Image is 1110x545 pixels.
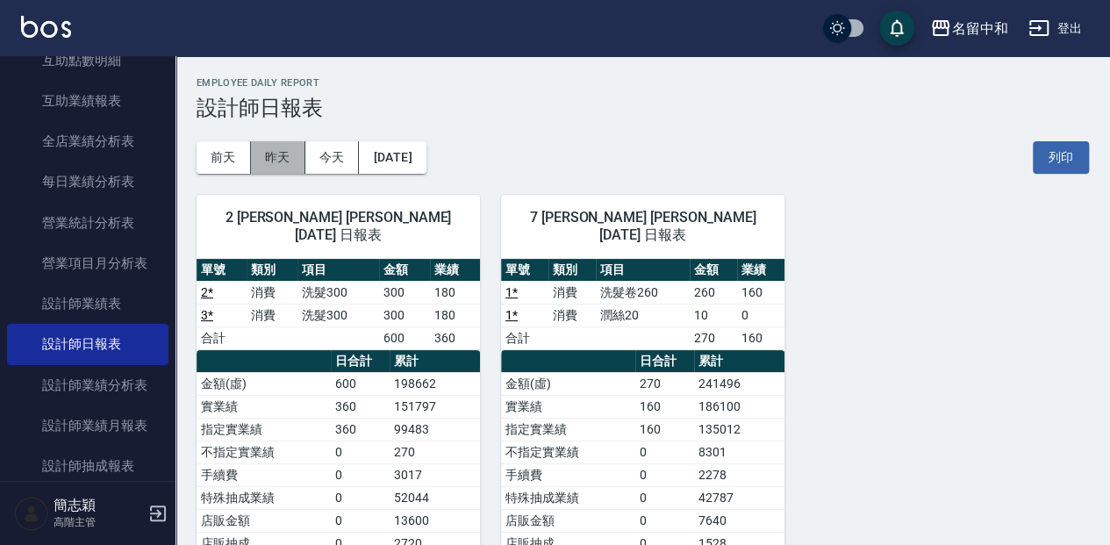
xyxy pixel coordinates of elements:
td: 0 [331,509,390,532]
td: 指定實業績 [501,418,635,441]
td: 600 [379,326,429,349]
td: 不指定實業績 [501,441,635,463]
td: 手續費 [501,463,635,486]
a: 設計師業績表 [7,283,168,324]
td: 店販金額 [197,509,331,532]
td: 160 [737,281,784,304]
span: 2 [PERSON_NAME] [PERSON_NAME][DATE] 日報表 [218,209,459,244]
td: 3017 [390,463,480,486]
td: 0 [635,509,694,532]
td: 360 [430,326,480,349]
h5: 簡志穎 [54,497,143,514]
th: 項目 [596,259,691,282]
td: 消費 [548,281,596,304]
td: 260 [690,281,737,304]
button: 列印 [1033,141,1089,174]
td: 特殊抽成業績 [501,486,635,509]
th: 業績 [430,259,480,282]
td: 270 [390,441,480,463]
a: 設計師業績月報表 [7,405,168,446]
td: 180 [430,281,480,304]
a: 互助點數明細 [7,40,168,81]
th: 累計 [694,350,784,373]
h3: 設計師日報表 [197,96,1089,120]
a: 營業統計分析表 [7,203,168,243]
table: a dense table [501,259,784,350]
a: 營業項目月分析表 [7,243,168,283]
td: 198662 [390,372,480,395]
th: 單號 [501,259,548,282]
th: 業績 [737,259,784,282]
td: 0 [331,486,390,509]
a: 每日業績分析表 [7,161,168,202]
td: 0 [331,441,390,463]
a: 設計師業績分析表 [7,365,168,405]
td: 52044 [390,486,480,509]
th: 項目 [297,259,379,282]
button: 登出 [1021,12,1089,45]
td: 13600 [390,509,480,532]
td: 合計 [197,326,247,349]
h2: Employee Daily Report [197,77,1089,89]
td: 潤絲20 [596,304,691,326]
td: 160 [635,395,694,418]
td: 241496 [694,372,784,395]
td: 實業績 [501,395,635,418]
a: 設計師抽成報表 [7,446,168,486]
td: 135012 [694,418,784,441]
td: 2278 [694,463,784,486]
td: 消費 [247,304,297,326]
td: 消費 [247,281,297,304]
td: 洗髮300 [297,281,379,304]
td: 金額(虛) [501,372,635,395]
a: 全店業績分析表 [7,121,168,161]
td: 手續費 [197,463,331,486]
p: 高階主管 [54,514,143,530]
td: 店販金額 [501,509,635,532]
td: 0 [635,463,694,486]
td: 99483 [390,418,480,441]
img: Person [14,496,49,531]
td: 0 [737,304,784,326]
td: 42787 [694,486,784,509]
td: 300 [379,304,429,326]
td: 10 [690,304,737,326]
td: 洗髮300 [297,304,379,326]
button: 前天 [197,141,251,174]
a: 設計師日報表 [7,324,168,364]
td: 360 [331,418,390,441]
th: 日合計 [635,350,694,373]
td: 600 [331,372,390,395]
td: 消費 [548,304,596,326]
button: 名留中和 [923,11,1014,47]
td: 金額(虛) [197,372,331,395]
td: 特殊抽成業績 [197,486,331,509]
button: 今天 [305,141,360,174]
img: Logo [21,16,71,38]
th: 日合計 [331,350,390,373]
td: 180 [430,304,480,326]
td: 7640 [694,509,784,532]
button: save [879,11,914,46]
td: 0 [331,463,390,486]
th: 類別 [548,259,596,282]
td: 360 [331,395,390,418]
span: 7 [PERSON_NAME] [PERSON_NAME][DATE] 日報表 [522,209,763,244]
td: 合計 [501,326,548,349]
table: a dense table [197,259,480,350]
td: 186100 [694,395,784,418]
td: 300 [379,281,429,304]
th: 類別 [247,259,297,282]
th: 金額 [379,259,429,282]
td: 160 [635,418,694,441]
td: 270 [635,372,694,395]
td: 160 [737,326,784,349]
td: 指定實業績 [197,418,331,441]
td: 270 [690,326,737,349]
div: 名留中和 [951,18,1007,39]
th: 金額 [690,259,737,282]
td: 8301 [694,441,784,463]
button: [DATE] [359,141,426,174]
td: 151797 [390,395,480,418]
td: 洗髮卷260 [596,281,691,304]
